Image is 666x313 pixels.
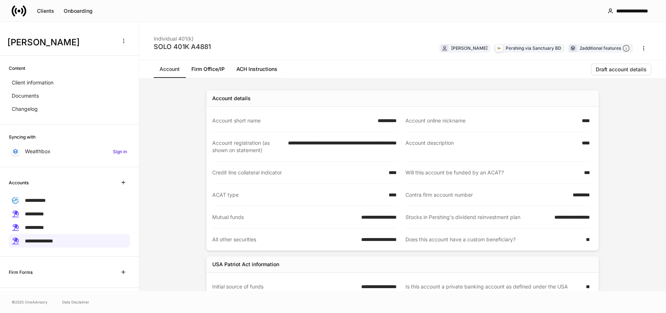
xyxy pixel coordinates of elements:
[12,299,48,305] span: © 2025 OneAdvisory
[405,214,550,221] div: Stocks in Pershing's dividend reinvestment plan
[9,102,130,116] a: Changelog
[12,92,39,99] p: Documents
[212,236,357,243] div: All other securities
[12,79,53,86] p: Client information
[405,283,581,298] div: Is this account a private banking account as defined under the USA PATRIOT Act?
[59,5,97,17] button: Onboarding
[212,169,384,176] div: Credit line collateral indicator
[405,191,568,199] div: Contra firm account number
[212,191,384,199] div: ACAT type
[212,117,373,124] div: Account short name
[405,169,580,176] div: Will this account be funded by an ACAT?
[7,37,113,48] h3: [PERSON_NAME]
[405,117,577,124] div: Account online nickname
[9,89,130,102] a: Documents
[9,76,130,89] a: Client information
[231,60,283,78] a: ACH Instructions
[113,148,127,155] h6: Sign in
[62,299,89,305] a: Data Disclaimer
[186,60,231,78] a: Firm Office/IP
[212,214,357,221] div: Mutual funds
[451,45,487,52] div: [PERSON_NAME]
[212,261,279,268] div: USA Patriot Act information
[9,145,130,158] a: WealthboxSign in
[37,8,54,14] div: Clients
[9,269,33,276] h6: Firm Forms
[25,148,50,155] p: Wealthbox
[12,105,38,113] p: Changelog
[64,8,93,14] div: Onboarding
[405,236,581,243] div: Does this account have a custom beneficiary?
[9,179,29,186] h6: Accounts
[596,67,647,72] div: Draft account details
[506,45,561,52] div: Pershing via Sanctuary BD
[9,65,25,72] h6: Content
[580,45,630,52] div: 2 additional features
[591,64,651,75] button: Draft account details
[154,31,211,42] div: Individual 401(k)
[32,5,59,17] button: Clients
[9,133,35,140] h6: Syncing with
[154,60,186,78] a: Account
[212,139,284,154] div: Account registration (as shown on statement)
[212,283,357,297] div: Initial source of funds
[212,95,251,102] div: Account details
[154,42,211,51] div: SOLO 401K A4881
[405,139,577,154] div: Account description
